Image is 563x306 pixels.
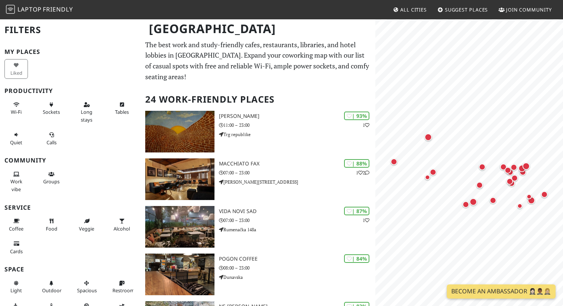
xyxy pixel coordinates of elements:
[219,208,375,215] h3: Vida Novi Sad
[510,173,519,183] div: Map marker
[145,39,371,82] p: The best work and study-friendly cafes, restaurants, libraries, and hotel lobbies in [GEOGRAPHIC_...
[43,109,60,115] span: Power sockets
[219,256,375,262] h3: Pogon Coffee
[423,173,432,182] div: Map marker
[4,157,136,164] h3: Community
[4,48,136,55] h3: My Places
[145,88,371,111] h2: 24 Work-Friendly Places
[447,284,556,299] a: Become an Ambassador 🤵🏻‍♀️🤵🏾‍♂️🤵🏼‍♀️
[143,19,374,39] h1: [GEOGRAPHIC_DATA]
[4,204,136,211] h3: Service
[4,266,136,273] h3: Space
[435,3,491,16] a: Suggest Places
[219,122,375,129] p: 11:00 – 23:00
[468,197,478,207] div: Map marker
[40,99,63,118] button: Sockets
[40,129,63,148] button: Calls
[219,131,375,138] p: Trg republike
[43,5,73,13] span: Friendly
[219,226,375,233] p: Rumenačka 148a
[344,254,369,263] div: | 84%
[428,167,438,177] div: Map marker
[10,178,22,192] span: People working
[141,206,375,248] a: Vida Novi Sad | 87% 1 Vida Novi Sad 07:00 – 23:00 Rumenačka 148a
[110,277,134,297] button: Restroom
[145,158,214,200] img: Macchiato Fax
[145,254,214,295] img: Pogon Coffee
[423,132,433,142] div: Map marker
[4,19,136,41] h2: Filters
[10,287,22,294] span: Natural light
[110,215,134,235] button: Alcohol
[10,248,23,255] span: Credit cards
[477,162,487,172] div: Map marker
[4,215,28,235] button: Coffee
[4,129,28,148] button: Quiet
[43,178,60,185] span: Group tables
[505,177,515,186] div: Map marker
[145,206,214,248] img: Vida Novi Sad
[112,287,134,294] span: Restroom
[475,180,484,190] div: Map marker
[4,168,28,195] button: Work vibe
[75,99,98,126] button: Long stays
[4,87,136,94] h3: Productivity
[400,6,427,13] span: All Cities
[4,277,28,297] button: Light
[40,277,63,297] button: Outdoor
[18,5,42,13] span: Laptop
[363,122,369,129] p: 1
[363,217,369,224] p: 1
[219,113,375,119] h3: [PERSON_NAME]
[11,109,22,115] span: Stable Wi-Fi
[4,99,28,118] button: Wi-Fi
[506,6,552,13] span: Join Community
[10,139,22,146] span: Quiet
[115,109,129,115] span: Work-friendly tables
[47,139,57,146] span: Video/audio calls
[503,165,513,175] div: Map marker
[344,207,369,215] div: | 87%
[509,162,519,172] div: Map marker
[520,161,529,170] div: Map marker
[81,109,92,123] span: Long stays
[389,157,399,167] div: Map marker
[77,287,97,294] span: Spacious
[219,274,375,281] p: Dunavska
[141,111,375,152] a: Kafka | 93% 1 [PERSON_NAME] 11:00 – 23:00 Trg republike
[141,158,375,200] a: Macchiato Fax | 88% 12 Macchiato Fax 07:00 – 23:00 [PERSON_NAME][STREET_ADDRESS]
[219,169,375,176] p: 07:00 – 23:00
[445,6,488,13] span: Suggest Places
[526,195,537,206] div: Map marker
[40,168,63,188] button: Groups
[461,200,471,209] div: Map marker
[521,161,531,171] div: Map marker
[42,287,61,294] span: Outdoor area
[540,190,549,199] div: Map marker
[75,215,98,235] button: Veggie
[6,5,15,14] img: LaptopFriendly
[525,192,534,201] div: Map marker
[518,167,528,177] div: Map marker
[499,162,508,172] div: Map marker
[344,159,369,168] div: | 88%
[145,111,214,152] img: Kafka
[515,202,524,210] div: Map marker
[141,254,375,295] a: Pogon Coffee | 84% Pogon Coffee 08:00 – 23:00 Dunavska
[40,215,63,235] button: Food
[75,277,98,297] button: Spacious
[488,196,498,205] div: Map marker
[219,178,375,186] p: [PERSON_NAME][STREET_ADDRESS]
[507,178,516,188] div: Map marker
[390,3,430,16] a: All Cities
[114,225,130,232] span: Alcohol
[219,217,375,224] p: 07:00 – 23:00
[4,238,28,257] button: Cards
[9,225,23,232] span: Coffee
[219,161,375,167] h3: Macchiato Fax
[6,3,73,16] a: LaptopFriendly LaptopFriendly
[496,3,555,16] a: Join Community
[517,163,527,174] div: Map marker
[356,169,369,176] p: 1 2
[219,264,375,271] p: 08:00 – 23:00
